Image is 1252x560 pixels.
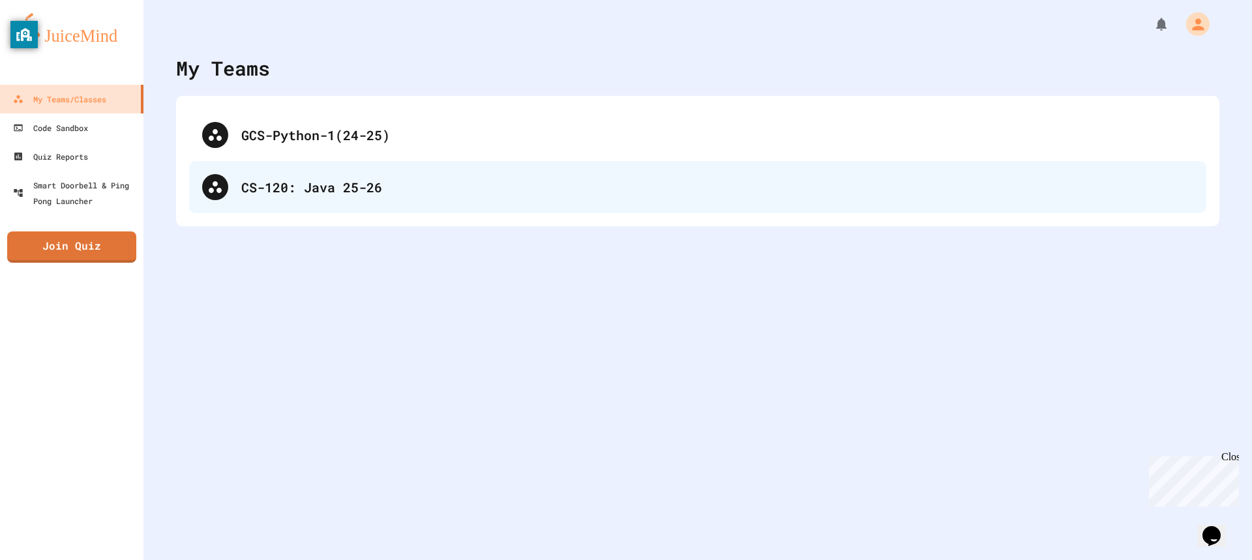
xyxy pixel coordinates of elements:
[13,149,88,164] div: Quiz Reports
[13,91,106,107] div: My Teams/Classes
[13,177,138,209] div: Smart Doorbell & Ping Pong Launcher
[1129,13,1172,35] div: My Notifications
[189,161,1206,213] div: CS-120: Java 25-26
[5,5,90,83] div: Chat with us now!Close
[241,177,1193,197] div: CS-120: Java 25-26
[241,125,1193,145] div: GCS-Python-1(24-25)
[1144,451,1239,507] iframe: chat widget
[189,109,1206,161] div: GCS-Python-1(24-25)
[1197,508,1239,547] iframe: chat widget
[7,231,136,263] a: Join Quiz
[1172,9,1213,39] div: My Account
[13,13,130,47] img: logo-orange.svg
[13,120,88,136] div: Code Sandbox
[10,21,38,48] button: privacy banner
[176,53,270,83] div: My Teams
